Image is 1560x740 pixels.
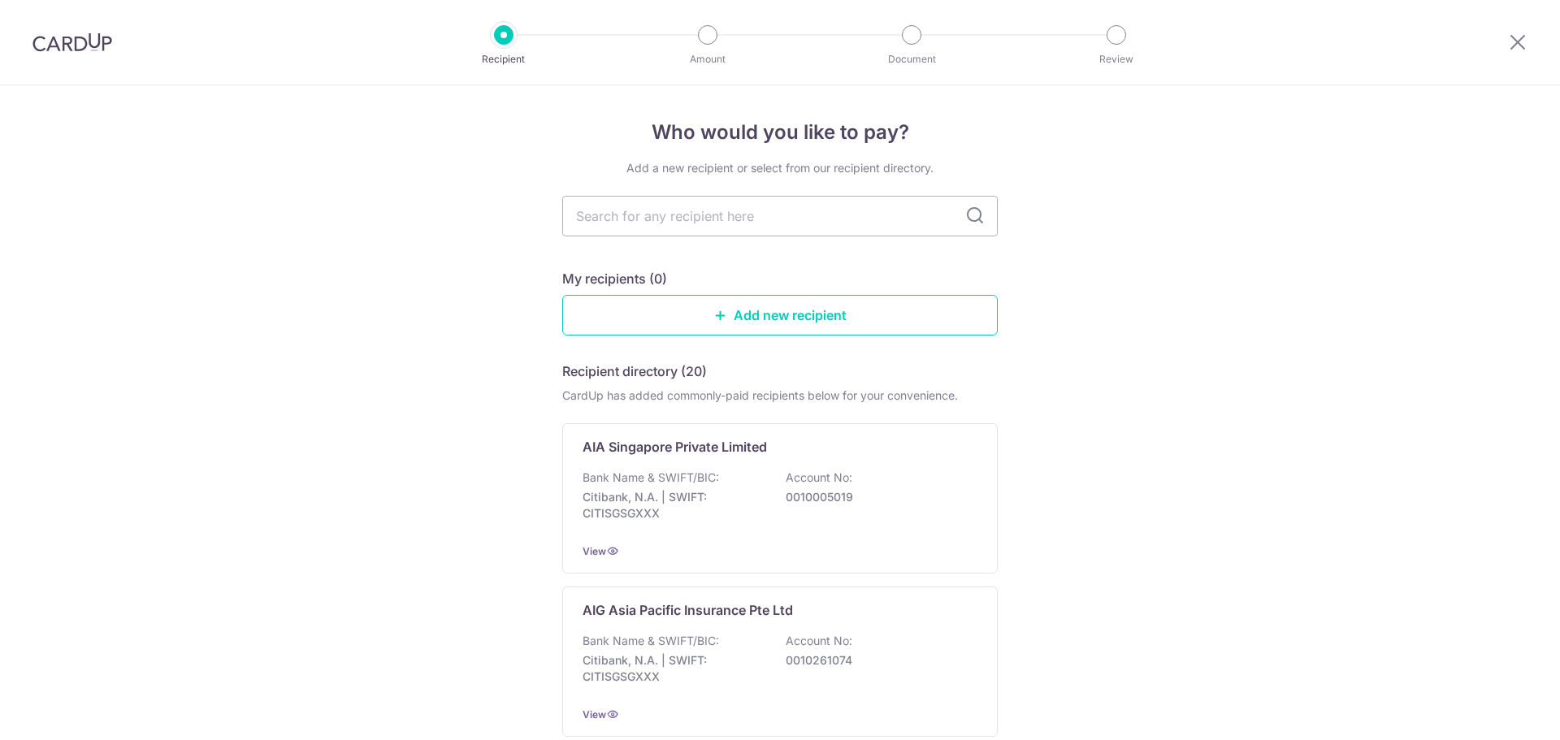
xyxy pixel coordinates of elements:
[562,196,998,236] input: Search for any recipient here
[786,489,968,505] p: 0010005019
[583,545,606,557] a: View
[1056,51,1176,67] p: Review
[32,32,112,52] img: CardUp
[786,470,852,486] p: Account No:
[562,269,667,288] h5: My recipients (0)
[562,361,707,381] h5: Recipient directory (20)
[444,51,564,67] p: Recipient
[583,652,765,685] p: Citibank, N.A. | SWIFT: CITISGSGXXX
[851,51,972,67] p: Document
[562,387,998,404] div: CardUp has added commonly-paid recipients below for your convenience.
[583,708,606,721] a: View
[583,633,719,649] p: Bank Name & SWIFT/BIC:
[583,470,719,486] p: Bank Name & SWIFT/BIC:
[583,437,767,457] p: AIA Singapore Private Limited
[583,489,765,521] p: Citibank, N.A. | SWIFT: CITISGSGXXX
[1456,691,1544,732] iframe: Opens a widget where you can find more information
[562,118,998,147] h4: Who would you like to pay?
[786,633,852,649] p: Account No:
[562,160,998,176] div: Add a new recipient or select from our recipient directory.
[562,295,998,335] a: Add new recipient
[786,652,968,669] p: 0010261074
[648,51,768,67] p: Amount
[583,600,793,620] p: AIG Asia Pacific Insurance Pte Ltd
